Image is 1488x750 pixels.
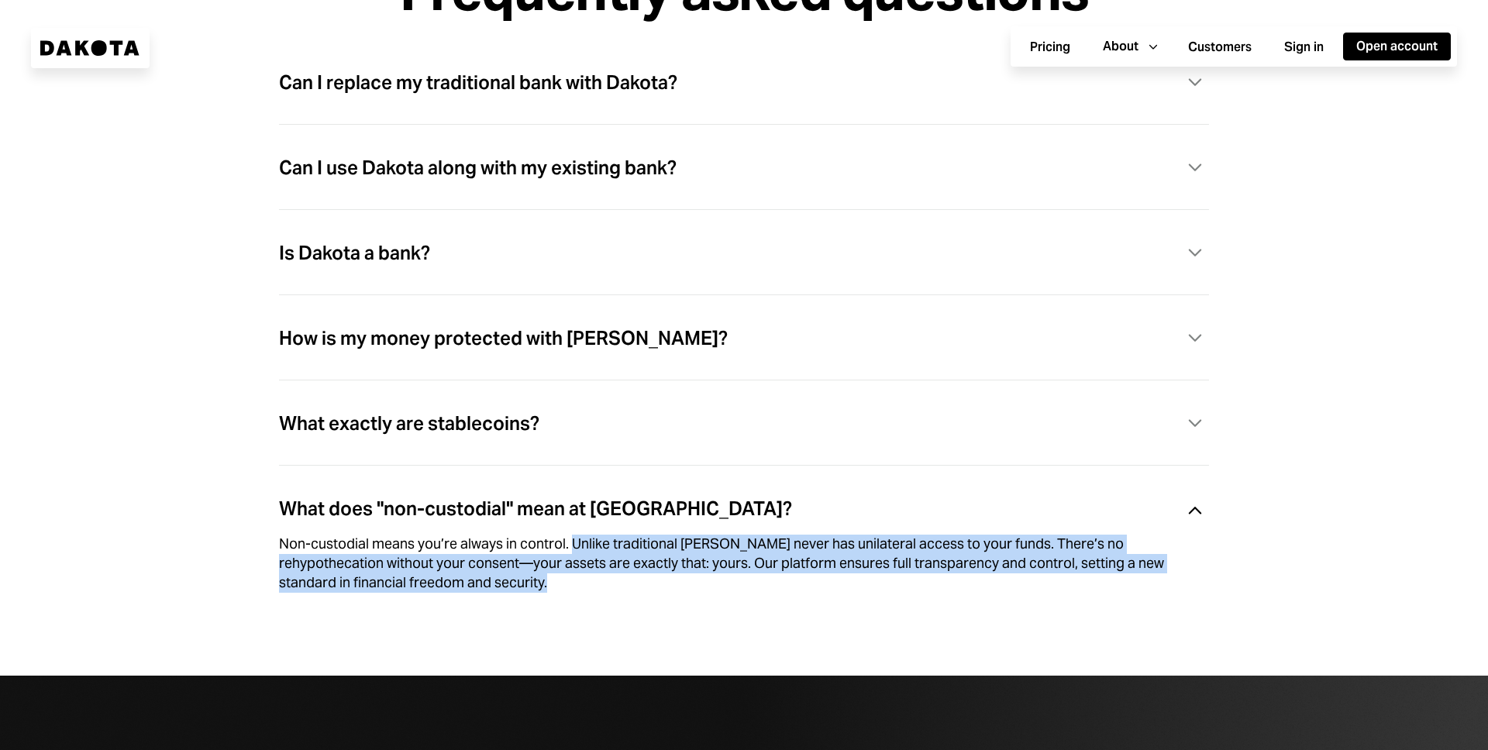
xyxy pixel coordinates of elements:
button: Customers [1175,33,1265,61]
div: How is my money protected with [PERSON_NAME]? [279,329,728,349]
div: Can I use Dakota along with my existing bank? [279,158,677,178]
button: Sign in [1271,33,1337,61]
a: Pricing [1017,32,1083,62]
button: About [1090,33,1169,60]
div: Can I replace my traditional bank with Dakota? [279,73,677,93]
a: Sign in [1271,32,1337,62]
a: Customers [1175,32,1265,62]
div: What does "non-custodial" mean at [GEOGRAPHIC_DATA]? [279,499,792,519]
div: What exactly are stablecoins? [279,414,539,434]
button: Pricing [1017,33,1083,61]
div: About [1103,38,1138,55]
button: Open account [1343,33,1451,60]
div: Non-custodial means you’re always in control. Unlike traditional [PERSON_NAME] never has unilater... [279,535,1172,592]
div: Is Dakota a bank? [279,243,430,263]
